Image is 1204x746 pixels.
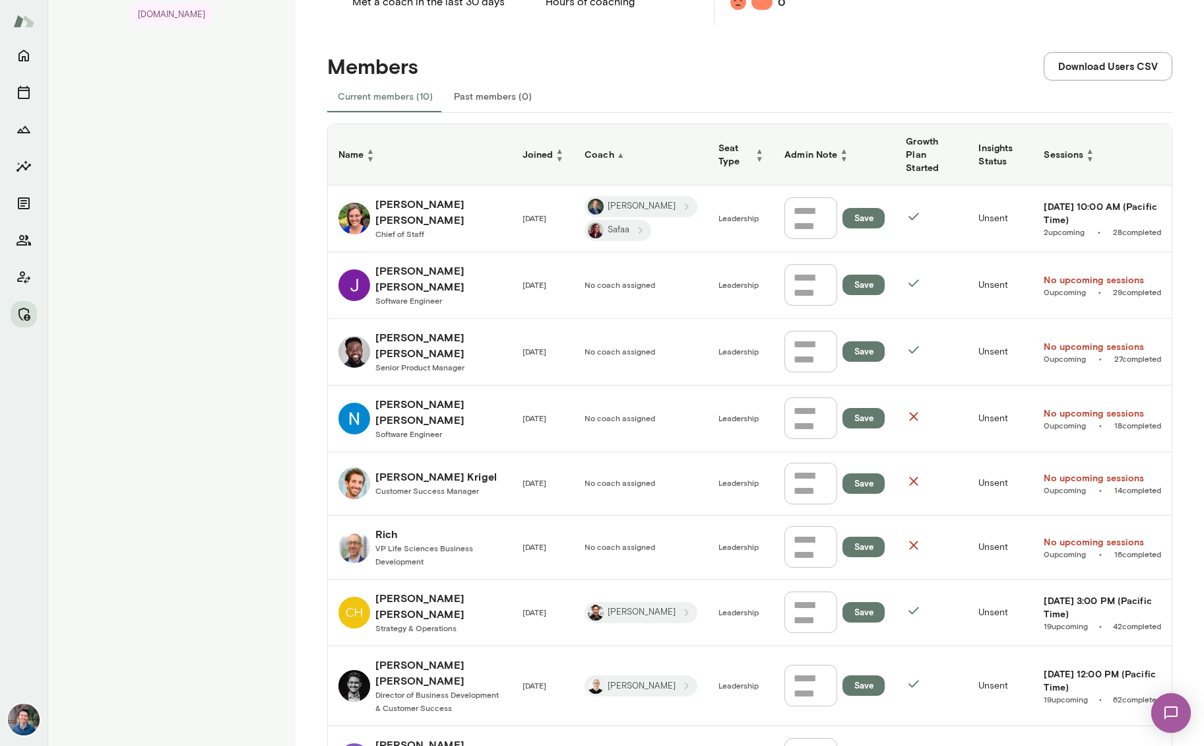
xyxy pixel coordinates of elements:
[338,269,370,301] img: Joshua Primas
[375,396,501,428] h6: [PERSON_NAME] [PERSON_NAME]
[1044,594,1161,621] a: [DATE] 3:00 PM (Pacific Time)
[11,116,37,143] button: Growth Plan
[338,467,370,499] img: Elliot Krigel
[338,329,501,374] a: Jason Antwi[PERSON_NAME] [PERSON_NAME]Senior Product Manager
[1044,485,1086,495] span: 0 upcoming
[784,147,885,162] h6: Admin Note
[523,542,546,551] span: [DATE]
[588,678,604,694] img: Michael Wilson
[1044,287,1161,297] span: •
[338,657,501,715] a: Ryan Kuhn[PERSON_NAME] [PERSON_NAME]Director of Business Development & Customer Success
[11,264,37,290] button: Client app
[1114,549,1161,559] span: 16 completed
[375,526,501,542] h6: Rich
[375,362,464,372] span: Senior Product Manager
[1114,485,1161,495] span: 14 completed
[718,347,759,356] span: Leadership
[585,220,651,241] div: Safaa KhairallaSafaa
[718,607,759,617] span: Leadership
[338,147,501,162] h6: Name
[1113,226,1161,237] span: 28 completed
[1114,420,1161,430] a: 18completed
[366,154,374,162] span: ▼
[585,196,697,217] div: Michael Alden[PERSON_NAME]
[906,135,957,174] h6: Growth Plan Started
[375,229,424,238] span: Chief of Staff
[338,590,501,635] a: Christopher Lee[PERSON_NAME] [PERSON_NAME]Strategy & Operations
[443,81,542,112] button: Past members (0)
[1113,621,1161,631] span: 42 completed
[1114,549,1161,559] a: 16completed
[1044,485,1086,495] a: 0upcoming
[11,190,37,217] button: Documents
[1044,485,1161,495] span: •
[375,590,501,622] h6: [PERSON_NAME] [PERSON_NAME]
[718,141,763,168] h6: Seat Type
[327,81,443,112] button: Current members (10)
[1113,287,1161,297] a: 29completed
[1044,226,1085,237] span: 2 upcoming
[366,147,374,154] span: ▲
[585,148,697,161] h6: Coach
[1044,535,1161,549] a: No upcoming sessions
[718,681,759,690] span: Leadership
[11,227,37,254] button: Members
[1044,667,1161,694] a: [DATE] 12:00 PM (Pacific Time)
[523,213,546,222] span: [DATE]
[1044,273,1161,287] a: No upcoming sessions
[585,542,655,551] span: No coach assigned
[1113,287,1161,297] span: 29 completed
[555,147,563,154] span: ▲
[523,478,546,487] span: [DATE]
[1044,694,1161,704] span: •
[1044,471,1161,485] a: No upcoming sessions
[338,467,501,499] a: Elliot Krigel[PERSON_NAME] KrigelCustomer Success Manager
[1044,621,1161,631] span: •
[600,680,683,693] span: [PERSON_NAME]
[600,224,637,236] span: Safaa
[585,675,697,696] div: Michael Wilson [PERSON_NAME]
[600,606,683,619] span: [PERSON_NAME]
[338,670,370,702] img: Ryan Kuhn
[1044,287,1086,297] a: 0upcoming
[375,486,479,495] span: Customer Success Manager
[130,8,213,21] span: [DOMAIN_NAME]
[1044,340,1161,353] a: No upcoming sessions
[1044,407,1161,420] h6: No upcoming sessions
[523,280,546,289] span: [DATE]
[375,296,442,305] span: Software Engineer
[338,336,370,368] img: Jason Antwi
[1114,420,1161,430] span: 18 completed
[1114,485,1161,495] a: 14completed
[338,597,370,628] img: Christopher Lee
[842,602,885,623] button: Save
[842,341,885,362] button: Save
[1086,147,1094,154] span: ▲
[718,280,759,289] span: Leadership
[1044,353,1086,364] span: 0 upcoming
[375,690,499,712] span: Director of Business Development & Customer Success
[842,473,885,494] button: Save
[11,79,37,106] button: Sessions
[1044,621,1088,631] a: 19upcoming
[617,150,625,159] span: ▲
[585,602,697,623] div: Albert Villarde[PERSON_NAME]
[338,203,370,234] img: Annie McKenna
[375,657,501,689] h6: [PERSON_NAME] [PERSON_NAME]
[968,252,1033,319] td: Unsent
[842,208,885,228] button: Save
[1044,287,1086,297] span: 0 upcoming
[375,329,501,361] h6: [PERSON_NAME] [PERSON_NAME]
[1044,420,1086,430] span: 0 upcoming
[327,53,418,79] h4: Members
[588,199,604,215] img: Michael Alden
[588,222,604,238] img: Safaa Khairalla
[375,623,457,632] span: Strategy & Operations
[842,408,885,428] button: Save
[13,9,34,34] img: Mento
[1044,420,1161,430] span: •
